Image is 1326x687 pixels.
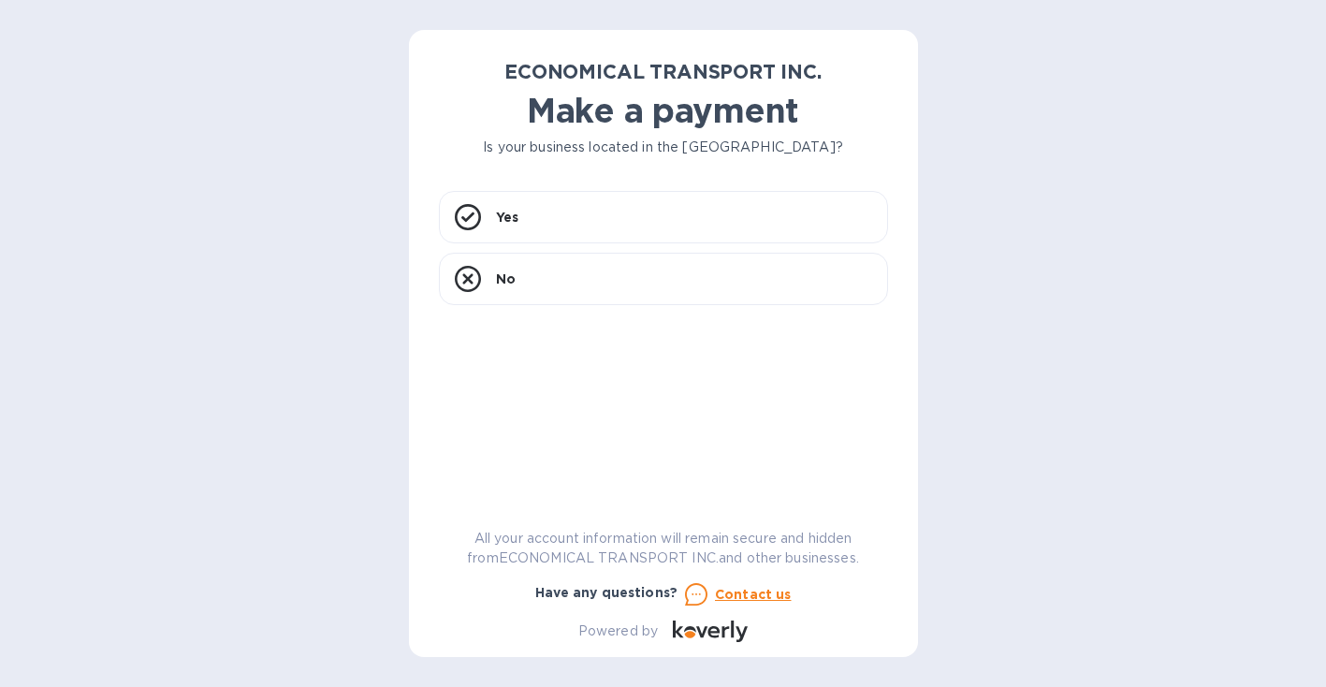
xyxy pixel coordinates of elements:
[715,587,792,602] u: Contact us
[496,208,518,227] p: Yes
[439,91,888,130] h1: Make a payment
[578,621,658,641] p: Powered by
[535,585,678,600] b: Have any questions?
[439,138,888,157] p: Is your business located in the [GEOGRAPHIC_DATA]?
[504,60,822,83] b: ECONOMICAL TRANSPORT INC.
[496,270,516,288] p: No
[439,529,888,568] p: All your account information will remain secure and hidden from ECONOMICAL TRANSPORT INC. and oth...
